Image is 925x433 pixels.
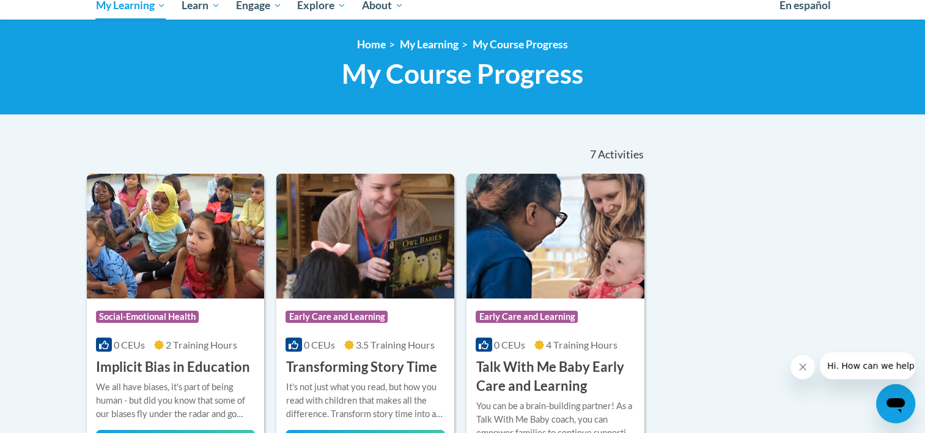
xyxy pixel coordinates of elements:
span: Activities [598,148,644,161]
iframe: Message from company [820,352,915,379]
iframe: Button to launch messaging window [876,384,915,423]
span: 4 Training Hours [546,339,617,350]
div: We all have biases, it's part of being human - but did you know that some of our biases fly under... [96,380,256,421]
h3: Implicit Bias in Education [96,358,250,377]
span: 0 CEUs [494,339,525,350]
span: Early Care and Learning [286,311,388,323]
a: Home [357,38,386,51]
img: Course Logo [87,174,265,298]
div: It's not just what you read, but how you read with children that makes all the difference. Transf... [286,380,445,421]
span: 2 Training Hours [166,339,237,350]
span: Early Care and Learning [476,311,578,323]
iframe: Close message [790,355,815,379]
span: Social-Emotional Health [96,311,199,323]
span: 3.5 Training Hours [356,339,435,350]
a: My Learning [400,38,459,51]
span: Hi. How can we help? [7,9,99,18]
h3: Transforming Story Time [286,358,437,377]
img: Course Logo [466,174,644,298]
a: My Course Progress [473,38,568,51]
span: 0 CEUs [114,339,145,350]
span: 7 [589,148,595,161]
span: 0 CEUs [304,339,335,350]
span: My Course Progress [342,57,583,90]
h3: Talk With Me Baby Early Care and Learning [476,358,635,396]
img: Course Logo [276,174,454,298]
